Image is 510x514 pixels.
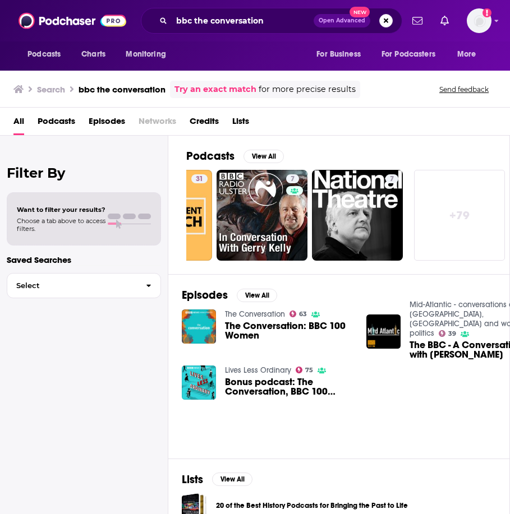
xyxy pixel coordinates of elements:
h3: bbc the conversation [79,84,166,95]
button: open menu [118,44,180,65]
img: The Conversation: BBC 100 Women [182,309,216,344]
span: New [350,7,370,17]
input: Search podcasts, credits, & more... [172,12,314,30]
p: Saved Searches [7,254,161,265]
button: Show profile menu [467,8,491,33]
span: Want to filter your results? [17,206,105,214]
span: Networks [139,112,176,135]
a: Credits [190,112,219,135]
span: Choose a tab above to access filters. [17,217,105,233]
a: The Conversation [225,309,285,319]
h2: Filter By [7,165,161,181]
span: For Podcasters [382,47,435,62]
a: PodcastsView All [186,149,284,163]
span: 7 [390,174,394,185]
button: Send feedback [436,85,492,94]
a: 7 [312,170,403,261]
span: Podcasts [27,47,61,62]
span: 63 [299,312,307,317]
span: More [457,47,476,62]
a: EpisodesView All [182,288,277,302]
img: Bonus podcast: The Conversation, BBC 100 Women [182,365,216,400]
a: Show notifications dropdown [408,11,427,30]
a: 75 [296,367,314,373]
h2: Episodes [182,288,228,302]
a: All [13,112,24,135]
button: Open AdvancedNew [314,14,370,27]
img: The BBC - A Conversation with Jane Mote [366,314,401,349]
button: open menu [374,44,452,65]
div: Search podcasts, credits, & more... [141,8,402,34]
img: User Profile [467,8,491,33]
span: Open Advanced [319,18,365,24]
a: 7 [385,174,398,183]
a: Episodes [89,112,125,135]
a: 39 [439,330,457,337]
a: The Conversation: BBC 100 Women [225,321,353,340]
h2: Lists [182,473,203,487]
h2: Podcasts [186,149,235,163]
button: open menu [20,44,75,65]
span: Logged in as Isla [467,8,491,33]
span: 31 [196,174,203,185]
a: Lives Less Ordinary [225,365,291,375]
a: Bonus podcast: The Conversation, BBC 100 Women [225,377,353,396]
a: 7 [286,174,299,183]
a: 20 of the Best History Podcasts for Bringing the Past to Life [216,499,408,512]
a: +79 [414,170,505,261]
a: 31 [191,174,208,183]
h3: Search [37,84,65,95]
a: 63 [290,311,307,317]
span: Charts [81,47,105,62]
span: 75 [305,368,313,373]
a: Charts [74,44,112,65]
button: View All [237,289,277,302]
a: Podcasts [38,112,75,135]
span: 39 [448,331,456,336]
img: Podchaser - Follow, Share and Rate Podcasts [19,10,126,31]
button: Select [7,273,161,298]
button: open menu [449,44,490,65]
button: View All [212,473,252,486]
a: Try an exact match [174,83,256,96]
span: Monitoring [126,47,166,62]
button: View All [243,150,284,163]
span: For Business [316,47,361,62]
svg: Add a profile image [483,8,491,17]
a: Lists [232,112,249,135]
a: 7 [217,170,307,261]
span: 7 [291,174,295,185]
a: ListsView All [182,473,252,487]
a: Show notifications dropdown [436,11,453,30]
button: open menu [309,44,375,65]
span: for more precise results [259,83,356,96]
span: Select [7,282,137,289]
